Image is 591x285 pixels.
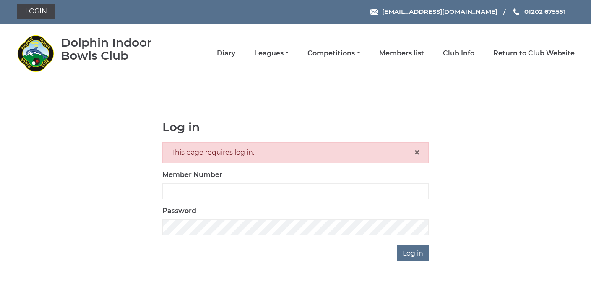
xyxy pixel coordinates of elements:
div: This page requires log in. [162,142,429,163]
h1: Log in [162,121,429,134]
div: Dolphin Indoor Bowls Club [61,36,176,62]
a: Email [EMAIL_ADDRESS][DOMAIN_NAME] [370,7,497,16]
label: Member Number [162,170,222,180]
span: 01202 675551 [524,8,566,16]
img: Phone us [513,8,519,15]
input: Log in [397,245,429,261]
a: Competitions [307,49,360,58]
a: Login [17,4,55,19]
img: Email [370,9,378,15]
a: Club Info [443,49,474,58]
a: Diary [217,49,235,58]
button: Close [414,148,420,158]
a: Return to Club Website [493,49,575,58]
span: × [414,146,420,158]
a: Members list [379,49,424,58]
a: Phone us 01202 675551 [512,7,566,16]
img: Dolphin Indoor Bowls Club [17,34,55,72]
a: Leagues [254,49,289,58]
span: [EMAIL_ADDRESS][DOMAIN_NAME] [382,8,497,16]
label: Password [162,206,196,216]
